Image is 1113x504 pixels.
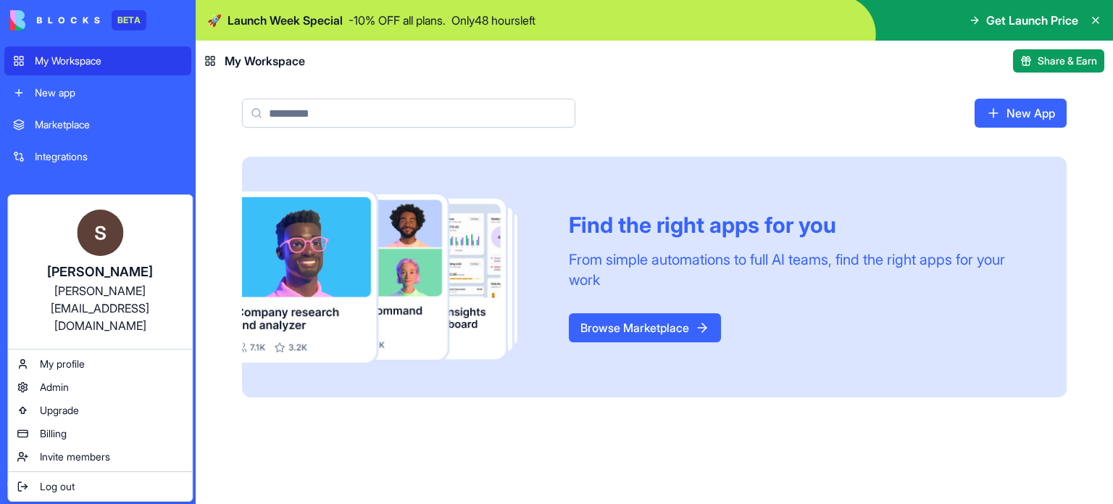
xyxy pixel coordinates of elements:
[22,262,178,282] div: [PERSON_NAME]
[40,380,69,394] span: Admin
[11,422,189,445] a: Billing
[11,445,189,468] a: Invite members
[4,194,191,206] span: Recent
[40,357,85,371] span: My profile
[11,376,189,399] a: Admin
[40,450,110,464] span: Invite members
[11,399,189,422] a: Upgrade
[40,403,79,418] span: Upgrade
[11,352,189,376] a: My profile
[40,479,75,494] span: Log out
[22,282,178,334] div: [PERSON_NAME][EMAIL_ADDRESS][DOMAIN_NAME]
[77,210,123,256] img: ACg8ocLzADlQcI6yUzF189k0_SmlkZC8nYOsyoEdDkVUhP4s3ycH_Q=s96-c
[40,426,67,441] span: Billing
[11,198,189,346] a: [PERSON_NAME][PERSON_NAME][EMAIL_ADDRESS][DOMAIN_NAME]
